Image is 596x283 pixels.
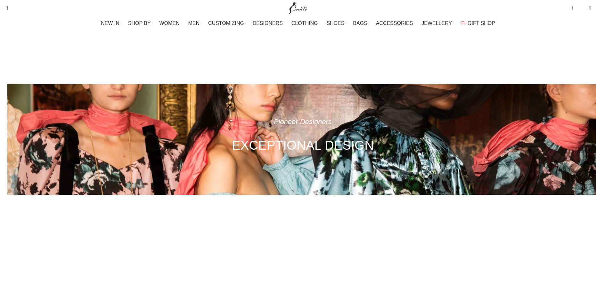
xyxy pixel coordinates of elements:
a: DESIGNERS [253,17,285,30]
a: SHOES [326,17,347,30]
span: WOMEN [159,20,180,26]
div: My Wishlist [578,2,584,14]
span: About us [297,57,319,65]
span: NEW IN [101,20,119,26]
img: GiftBag [461,21,465,25]
span: SHOP BY [128,20,151,26]
a: CUSTOMIZING [208,17,246,30]
a: Home [277,58,290,64]
a: CLOTHING [291,17,320,30]
div: Main navigation [2,17,594,30]
span: ACCESSORIES [376,20,413,26]
span: SHOES [326,20,344,26]
h1: About us [270,37,326,54]
span: JEWELLERY [421,20,452,26]
a: WOMEN [159,17,182,30]
span: 0 [579,6,584,11]
a: ACCESSORIES [376,17,415,30]
a: BAGS [353,17,369,30]
span: BAGS [353,20,367,26]
a: GIFT SHOP [461,17,495,30]
a: JEWELLERY [421,17,454,30]
span: GIFT SHOP [468,20,495,26]
em: Pioneer Designers [274,118,332,126]
a: MEN [188,17,202,30]
a: 1 [567,2,576,14]
span: MEN [188,20,200,26]
span: 1 [571,3,576,8]
span: DESIGNERS [253,20,283,26]
span: CLOTHING [291,20,318,26]
a: SHOP BY [128,17,153,30]
span: CUSTOMIZING [208,20,244,26]
h4: EXCEPTIONAL DESIGN [232,137,374,153]
a: Search [2,2,8,14]
a: NEW IN [101,17,122,30]
a: Site logo [287,5,309,10]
